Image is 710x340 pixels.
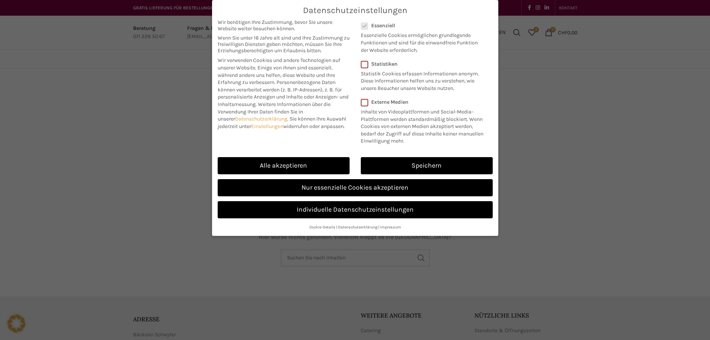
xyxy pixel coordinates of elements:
[218,57,340,85] span: Wir verwenden Cookies und andere Technologien auf unserer Website. Einige von ihnen sind essenzie...
[303,6,407,15] span: Datenschutzeinstellungen
[218,79,348,107] span: Personenbezogene Daten können verarbeitet werden (z. B. IP-Adressen), z. B. für personalisierte A...
[218,101,331,122] span: Weitere Informationen über die Verwendung Ihrer Daten finden Sie in unserer .
[218,19,350,32] span: Wir benötigen Ihre Zustimmung, bevor Sie unsere Website weiter besuchen können.
[218,35,350,54] span: Wenn Sie unter 16 Jahre alt sind und Ihre Zustimmung zu freiwilligen Diensten geben möchten, müss...
[361,99,488,105] label: Externe Medien
[218,116,346,130] span: Sie können Ihre Auswahl jederzeit unter widerrufen oder anpassen.
[218,179,493,196] a: Nur essenzielle Cookies akzeptieren
[309,225,335,230] a: Cookie-Details
[218,201,493,218] a: Individuelle Datenschutzeinstellungen
[218,157,350,174] a: Alle akzeptieren
[251,123,283,130] a: Einstellungen
[361,157,493,174] a: Speichern
[235,116,287,122] a: Datenschutzerklärung
[338,225,378,230] a: Datenschutzerklärung
[361,67,483,92] p: Statistik Cookies erfassen Informationen anonym. Diese Informationen helfen uns zu verstehen, wie...
[361,22,483,29] label: Essenziell
[361,105,488,145] p: Inhalte von Videoplattformen und Social-Media-Plattformen werden standardmäßig blockiert. Wenn Co...
[361,29,483,54] p: Essenzielle Cookies ermöglichen grundlegende Funktionen und sind für die einwandfreie Funktion de...
[361,61,483,67] label: Statistiken
[380,225,401,230] a: Impressum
